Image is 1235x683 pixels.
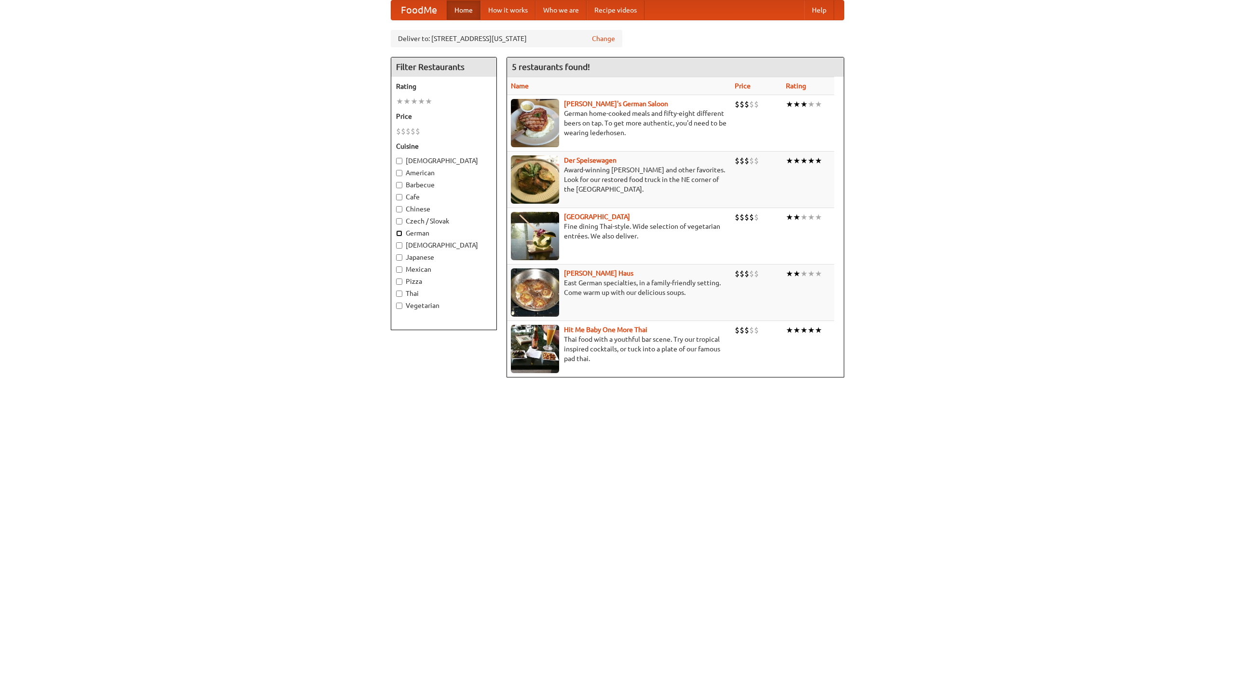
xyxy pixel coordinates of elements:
input: German [396,230,402,237]
label: Barbecue [396,180,492,190]
a: Recipe videos [587,0,645,20]
a: Rating [786,82,806,90]
li: $ [754,99,759,110]
li: $ [396,126,401,137]
p: Thai food with a youthful bar scene. Try our tropical inspired cocktails, or tuck into a plate of... [511,335,727,363]
li: $ [406,126,411,137]
li: ★ [786,212,793,223]
input: Pizza [396,279,402,285]
a: [GEOGRAPHIC_DATA] [564,213,630,221]
li: $ [735,155,740,166]
li: $ [744,155,749,166]
input: Japanese [396,254,402,261]
input: [DEMOGRAPHIC_DATA] [396,242,402,249]
li: $ [749,212,754,223]
li: ★ [808,99,815,110]
h5: Cuisine [396,141,492,151]
a: How it works [480,0,535,20]
li: ★ [786,155,793,166]
a: [PERSON_NAME] Haus [564,269,633,277]
li: ★ [793,99,800,110]
li: ★ [403,96,411,107]
img: speisewagen.jpg [511,155,559,204]
li: $ [744,268,749,279]
label: Vegetarian [396,301,492,310]
a: Home [447,0,480,20]
li: ★ [793,155,800,166]
li: $ [740,212,744,223]
li: ★ [808,155,815,166]
li: ★ [815,212,822,223]
li: $ [749,268,754,279]
label: [DEMOGRAPHIC_DATA] [396,156,492,166]
label: Japanese [396,252,492,262]
li: ★ [808,325,815,335]
h5: Price [396,112,492,121]
li: ★ [808,212,815,223]
input: American [396,170,402,176]
li: $ [754,155,759,166]
label: [DEMOGRAPHIC_DATA] [396,240,492,250]
li: ★ [793,325,800,335]
input: [DEMOGRAPHIC_DATA] [396,158,402,164]
img: babythai.jpg [511,325,559,373]
li: ★ [396,96,403,107]
li: $ [749,155,754,166]
li: ★ [786,99,793,110]
li: $ [740,155,744,166]
label: Czech / Slovak [396,216,492,226]
li: ★ [425,96,432,107]
li: $ [735,212,740,223]
input: Vegetarian [396,303,402,309]
b: [PERSON_NAME]'s German Saloon [564,100,668,108]
li: ★ [800,325,808,335]
li: ★ [800,268,808,279]
li: ★ [815,325,822,335]
h5: Rating [396,82,492,91]
li: ★ [793,212,800,223]
input: Barbecue [396,182,402,188]
li: ★ [815,155,822,166]
li: $ [744,99,749,110]
li: $ [754,212,759,223]
a: Who we are [535,0,587,20]
li: ★ [815,268,822,279]
p: German home-cooked meals and fifty-eight different beers on tap. To get more authentic, you'd nee... [511,109,727,138]
a: Help [804,0,834,20]
li: ★ [786,268,793,279]
a: Der Speisewagen [564,156,617,164]
p: East German specialties, in a family-friendly setting. Come warm up with our delicious soups. [511,278,727,297]
li: $ [411,126,415,137]
li: ★ [786,325,793,335]
a: FoodMe [391,0,447,20]
label: Thai [396,289,492,298]
img: kohlhaus.jpg [511,268,559,317]
label: Pizza [396,277,492,286]
label: American [396,168,492,178]
li: ★ [418,96,425,107]
p: Fine dining Thai-style. Wide selection of vegetarian entrées. We also deliver. [511,222,727,241]
li: $ [735,268,740,279]
li: ★ [815,99,822,110]
img: satay.jpg [511,212,559,260]
label: Mexican [396,265,492,274]
li: ★ [793,268,800,279]
a: Hit Me Baby One More Thai [564,326,647,334]
label: German [396,228,492,238]
input: Thai [396,291,402,297]
li: $ [740,268,744,279]
li: $ [754,268,759,279]
li: ★ [800,99,808,110]
li: $ [735,99,740,110]
input: Cafe [396,194,402,200]
li: $ [740,325,744,335]
li: $ [744,325,749,335]
label: Cafe [396,192,492,202]
img: esthers.jpg [511,99,559,147]
li: ★ [808,268,815,279]
li: $ [735,325,740,335]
